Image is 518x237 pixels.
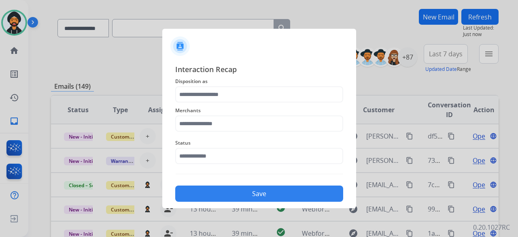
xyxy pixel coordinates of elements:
span: Merchants [175,106,343,115]
img: contactIcon [170,36,190,56]
span: Status [175,138,343,148]
p: 0.20.1027RC [473,222,510,232]
button: Save [175,186,343,202]
span: Disposition as [175,77,343,86]
span: Interaction Recap [175,64,343,77]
